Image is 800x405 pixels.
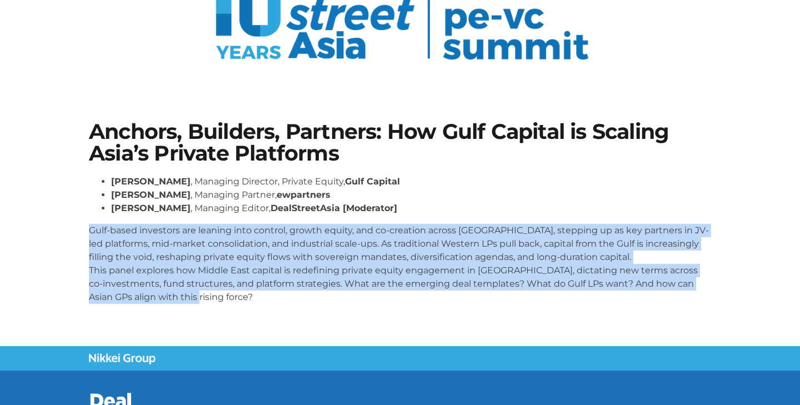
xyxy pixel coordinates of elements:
h1: Anchors, Builders, Partners: How Gulf Capital is Scaling Asia’s Private Platforms [89,121,711,164]
strong: [PERSON_NAME] [111,203,191,213]
img: Nikkei Group [89,353,156,364]
strong: [PERSON_NAME] [111,189,191,200]
strong: ewpartners [277,189,331,200]
strong: Gulf Capital [345,176,400,187]
strong: DealStreetAsia [Moderator] [271,203,397,213]
li: , Managing Director, Private Equity, [111,175,711,188]
p: Gulf-based investors are leaning into control, growth equity, and co-creation across [GEOGRAPHIC_... [89,224,711,304]
li: , Managing Partner, [111,188,711,202]
li: , Managing Editor, [111,202,711,215]
strong: [PERSON_NAME] [111,176,191,187]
